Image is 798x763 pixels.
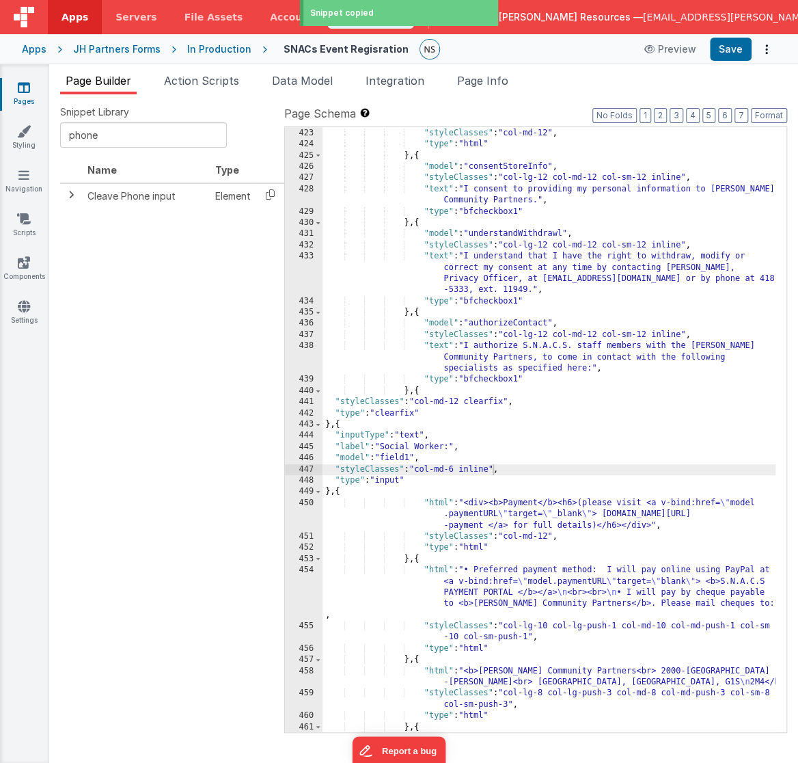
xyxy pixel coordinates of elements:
div: 448 [285,475,322,486]
span: Data Model [272,74,333,88]
div: 454 [285,565,322,621]
div: 430 [285,217,322,228]
div: 451 [285,531,322,542]
span: Type [215,164,239,176]
td: Element [210,183,256,209]
div: 431 [285,228,322,239]
td: Cleave Phone input [82,183,210,209]
div: 461 [285,722,322,733]
span: File Assets [184,10,243,24]
span: Page Info [457,74,508,88]
span: Servers [115,10,156,24]
div: 447 [285,464,322,475]
div: 460 [285,710,322,721]
button: No Folds [592,108,637,123]
span: Page Schema [284,105,356,122]
button: 3 [670,108,683,123]
div: 438 [285,340,322,374]
div: 436 [285,318,322,329]
div: 434 [285,296,322,307]
span: Apps [61,10,88,24]
div: 427 [285,172,322,183]
div: 459 [285,688,322,710]
button: 5 [702,108,715,123]
div: 428 [285,184,322,206]
div: 453 [285,554,322,565]
div: 424 [285,139,322,150]
div: 443 [285,419,322,430]
div: 452 [285,542,322,553]
span: [PERSON_NAME] Resources — [499,10,643,24]
button: 2 [654,108,667,123]
div: 450 [285,498,322,531]
div: 455 [285,621,322,643]
h4: SNACs Event Regisration [284,44,409,54]
div: In Production [187,42,251,56]
div: Snippet copied [310,7,491,19]
button: Preview [636,38,704,60]
span: Page Builder [66,74,131,88]
button: 4 [686,108,700,123]
button: 6 [718,108,732,123]
button: Format [751,108,787,123]
span: Name [87,164,117,176]
div: 444 [285,430,322,441]
button: 1 [639,108,651,123]
button: Options [757,40,776,59]
div: 426 [285,161,322,172]
input: Search Snippets ... [60,122,227,148]
div: 433 [285,251,322,296]
button: Save [710,38,752,61]
div: 456 [285,643,322,654]
div: 423 [285,128,322,139]
div: JH Partners Forms [73,42,161,56]
div: 449 [285,486,322,497]
div: 439 [285,374,322,385]
img: 9faf6a77355ab8871252342ae372224e [420,40,439,59]
span: Integration [366,74,424,88]
div: 437 [285,330,322,340]
div: 429 [285,206,322,217]
div: 457 [285,654,322,665]
div: 442 [285,408,322,419]
button: 7 [734,108,748,123]
div: 446 [285,453,322,464]
span: Snippet Library [60,105,129,119]
div: 432 [285,240,322,251]
div: 458 [285,666,322,688]
div: 440 [285,386,322,397]
div: 441 [285,397,322,407]
div: 435 [285,307,322,318]
div: 445 [285,442,322,453]
div: 425 [285,150,322,161]
span: Action Scripts [164,74,239,88]
div: Apps [22,42,46,56]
